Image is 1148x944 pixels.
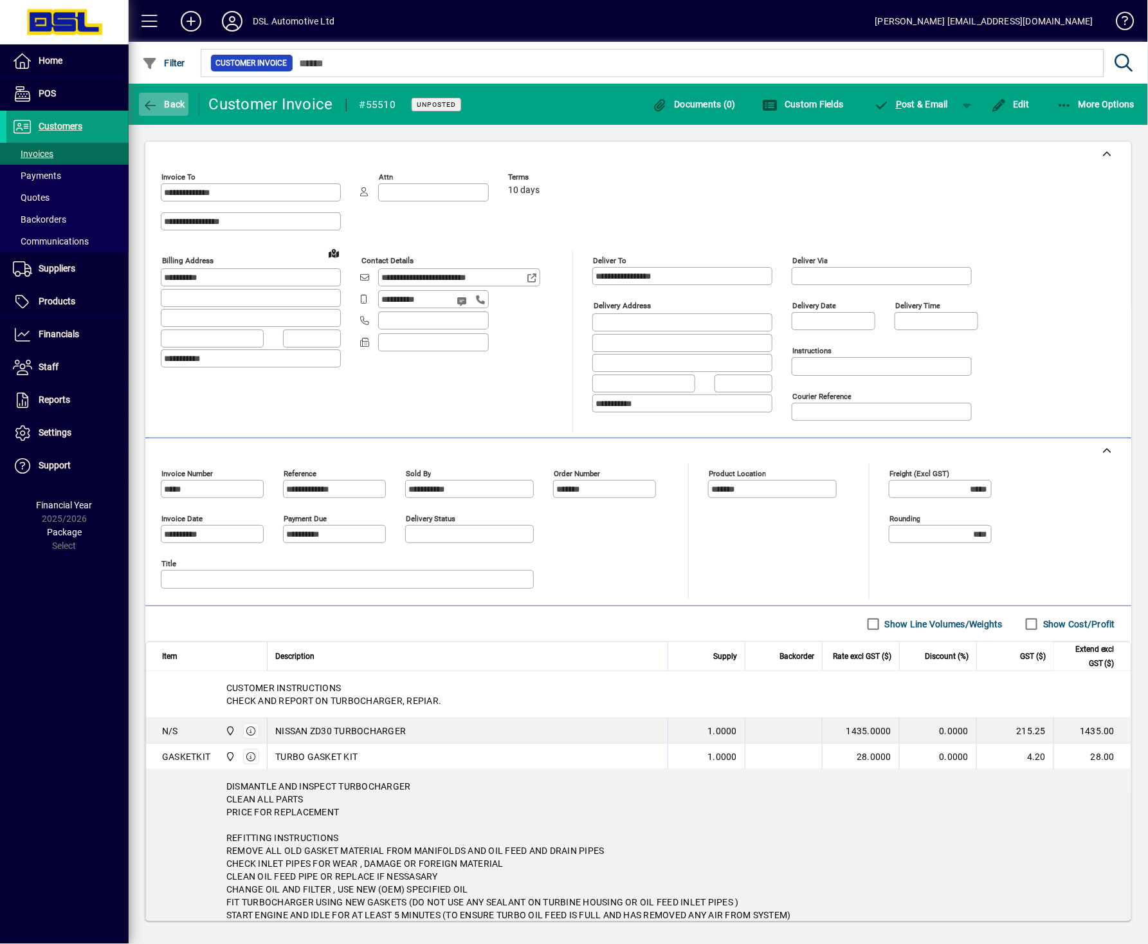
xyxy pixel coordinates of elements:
[792,346,832,355] mat-label: Instructions
[1041,618,1115,631] label: Show Cost/Profit
[6,187,129,208] a: Quotes
[146,671,1131,717] div: CUSTOMER INSTRUCTIONS CHECK AND REPORT ON TURBOCHARGER, REPIAR.
[508,173,585,181] span: Terms
[1057,99,1135,109] span: More Options
[39,296,75,306] span: Products
[39,427,71,438] span: Settings
[792,256,828,265] mat-label: Deliver via
[792,392,852,401] mat-label: Courier Reference
[161,469,213,478] mat-label: Invoice number
[6,78,129,110] a: POS
[253,11,334,32] div: DSL Automotive Ltd
[6,319,129,351] a: Financials
[889,514,920,523] mat-label: Rounding
[875,11,1093,32] div: [PERSON_NAME] [EMAIL_ADDRESS][DOMAIN_NAME]
[988,93,1033,116] button: Edit
[142,58,185,68] span: Filter
[162,649,178,663] span: Item
[1062,642,1115,671] span: Extend excl GST ($)
[129,93,199,116] app-page-header-button: Back
[406,514,455,523] mat-label: Delivery status
[833,649,891,663] span: Rate excl GST ($)
[323,243,344,263] a: View on map
[39,121,82,131] span: Customers
[760,93,847,116] button: Custom Fields
[652,99,736,109] span: Documents (0)
[792,301,836,310] mat-label: Delivery date
[13,192,50,203] span: Quotes
[889,469,949,478] mat-label: Freight (excl GST)
[6,351,129,384] a: Staff
[161,172,196,181] mat-label: Invoice To
[6,230,129,252] a: Communications
[275,649,314,663] span: Description
[554,469,600,478] mat-label: Order number
[212,10,253,33] button: Profile
[284,469,316,478] mat-label: Reference
[868,93,955,116] button: Post & Email
[899,718,976,744] td: 0.0000
[360,95,396,115] div: #55510
[899,744,976,770] td: 0.0000
[6,253,129,285] a: Suppliers
[763,99,844,109] span: Custom Fields
[39,362,59,372] span: Staff
[275,750,358,763] span: TURBO GASKET KIT
[6,417,129,449] a: Settings
[162,725,178,737] div: N/S
[508,185,540,196] span: 10 days
[39,394,70,405] span: Reports
[39,88,56,98] span: POS
[896,99,902,109] span: P
[13,214,66,225] span: Backorders
[991,99,1030,109] span: Edit
[47,527,82,537] span: Package
[593,256,626,265] mat-label: Deliver To
[13,236,89,246] span: Communications
[39,460,71,470] span: Support
[895,301,940,310] mat-label: Delivery time
[882,618,1003,631] label: Show Line Volumes/Weights
[6,286,129,318] a: Products
[830,725,891,737] div: 1435.0000
[709,469,766,478] mat-label: Product location
[6,45,129,77] a: Home
[222,724,237,738] span: Central
[6,165,129,187] a: Payments
[162,750,210,763] div: GASKETKIT
[39,263,75,273] span: Suppliers
[284,514,327,523] mat-label: Payment due
[925,649,969,663] span: Discount (%)
[708,725,738,737] span: 1.0000
[1020,649,1046,663] span: GST ($)
[37,500,93,510] span: Financial Year
[6,143,129,165] a: Invoices
[406,469,431,478] mat-label: Sold by
[6,384,129,416] a: Reports
[976,744,1053,770] td: 4.20
[170,10,212,33] button: Add
[830,750,891,763] div: 28.0000
[6,450,129,482] a: Support
[6,208,129,230] a: Backorders
[39,329,79,339] span: Financials
[39,55,62,66] span: Home
[779,649,814,663] span: Backorder
[161,514,203,523] mat-label: Invoice date
[222,750,237,764] span: Central
[1053,744,1131,770] td: 28.00
[139,93,188,116] button: Back
[13,171,61,181] span: Payments
[874,99,949,109] span: ost & Email
[1106,3,1132,44] a: Knowledge Base
[417,100,456,109] span: Unposted
[275,725,406,737] span: NISSAN ZD30 TURBOCHARGER
[1053,718,1131,744] td: 1435.00
[139,51,188,75] button: Filter
[379,172,393,181] mat-label: Attn
[1053,93,1138,116] button: More Options
[976,718,1053,744] td: 215.25
[448,286,478,317] button: Send SMS
[649,93,739,116] button: Documents (0)
[713,649,737,663] span: Supply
